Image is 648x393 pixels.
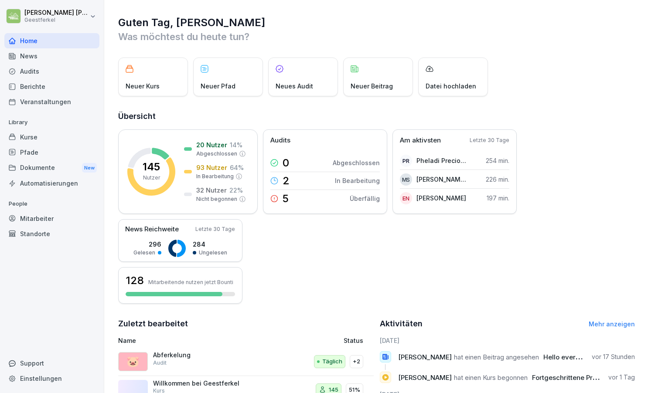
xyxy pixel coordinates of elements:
[398,353,452,361] span: [PERSON_NAME]
[126,354,140,369] p: 🐷
[4,64,99,79] a: Audits
[193,240,227,249] p: 284
[486,156,509,165] p: 254 min.
[196,140,227,149] p: 20 Nutzer
[4,160,99,176] div: Dokumente
[416,156,467,165] p: Pheladi Precious Rampheri
[229,186,243,195] p: 22 %
[608,373,635,382] p: vor 1 Tag
[118,30,635,44] p: Was möchtest du heute tun?
[201,81,235,91] p: Neuer Pfad
[486,175,509,184] p: 226 min.
[148,279,233,285] p: Mitarbeitende nutzen jetzt Bounti
[400,192,412,204] div: EN
[333,158,380,167] p: Abgeschlossen
[270,136,290,146] p: Audits
[126,273,144,288] h3: 128
[400,173,412,186] div: MS
[196,186,227,195] p: 32 Nutzer
[400,136,441,146] p: Am aktivsten
[335,176,380,185] p: In Bearbeitung
[133,249,155,257] p: Gelesen
[350,194,380,203] p: Überfällig
[344,336,363,345] p: Status
[118,348,374,376] a: 🐷AbferkelungAuditTäglich+2
[454,353,539,361] span: hat einen Beitrag angesehen
[24,9,88,17] p: [PERSON_NAME] [PERSON_NAME]
[454,373,528,382] span: hat einen Kurs begonnen
[4,145,99,160] a: Pfade
[380,336,635,345] h6: [DATE]
[380,318,423,330] h2: Aktivitäten
[4,33,99,48] a: Home
[416,193,466,203] p: [PERSON_NAME]
[487,193,509,203] p: 197 min.
[283,176,290,186] p: 2
[143,162,160,172] p: 145
[426,81,476,91] p: Datei hochladen
[4,211,99,226] a: Mitarbeiter
[196,173,234,180] p: In Bearbeitung
[153,351,240,359] p: Abferkelung
[143,174,160,182] p: Nutzer
[196,163,227,172] p: 93 Nutzer
[24,17,88,23] p: Geestferkel
[4,48,99,64] a: News
[400,155,412,167] div: PR
[4,226,99,241] a: Standorte
[118,16,635,30] h1: Guten Tag, [PERSON_NAME]
[195,225,235,233] p: Letzte 30 Tage
[4,356,99,371] div: Support
[153,359,167,367] p: Audit
[416,175,467,184] p: [PERSON_NAME] [PERSON_NAME]
[398,373,452,382] span: [PERSON_NAME]
[196,150,237,158] p: Abgeschlossen
[276,81,313,91] p: Neues Audit
[126,81,160,91] p: Neuer Kurs
[4,176,99,191] a: Automatisierungen
[351,81,393,91] p: Neuer Beitrag
[4,115,99,129] p: Library
[118,110,635,122] h2: Übersicht
[230,163,244,172] p: 64 %
[196,195,237,203] p: Nicht begonnen
[199,249,227,257] p: Ungelesen
[589,320,635,328] a: Mehr anzeigen
[230,140,242,149] p: 14 %
[4,129,99,145] a: Kurse
[118,336,274,345] p: Name
[125,224,179,234] p: News Reichweite
[4,94,99,109] a: Veranstaltungen
[592,352,635,361] p: vor 17 Stunden
[470,136,509,144] p: Letzte 30 Tage
[118,318,374,330] h2: Zuletzt bearbeitet
[4,197,99,211] p: People
[283,193,289,204] p: 5
[133,240,161,249] p: 296
[153,379,240,387] p: Willkommen bei Geestferkel
[82,163,97,173] div: New
[353,357,360,366] p: +2
[283,158,289,168] p: 0
[4,160,99,176] a: DokumenteNew
[4,79,99,94] a: Berichte
[322,357,342,366] p: Täglich
[4,371,99,386] a: Einstellungen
